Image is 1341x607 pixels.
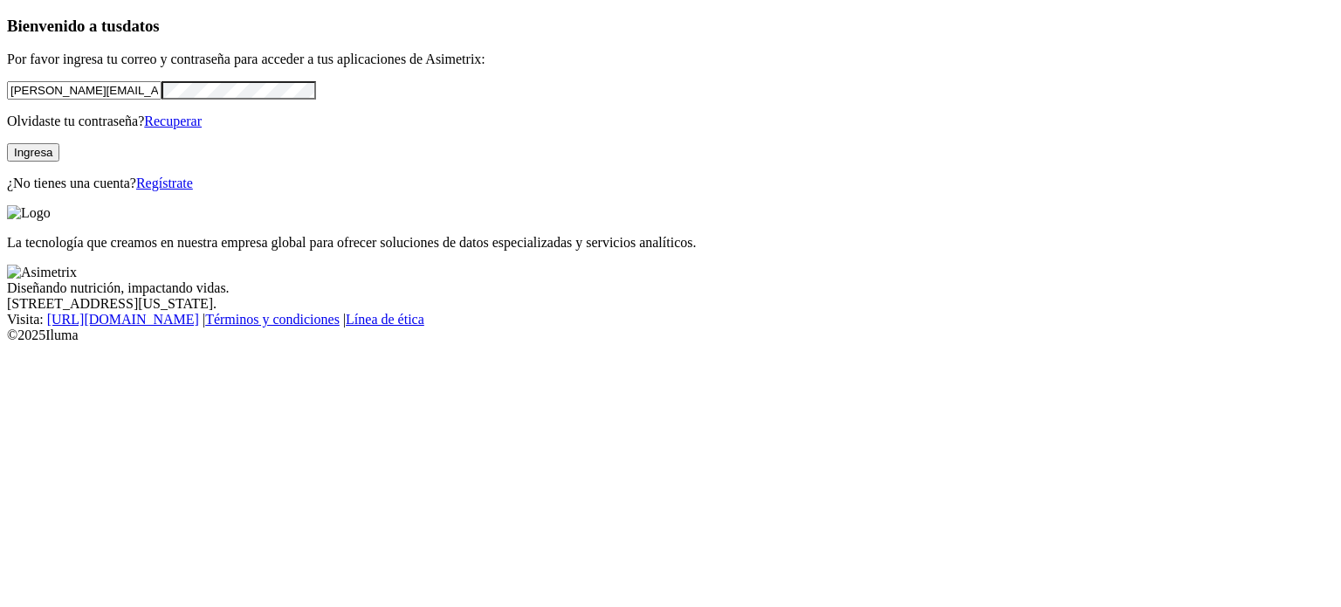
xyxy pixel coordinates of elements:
a: Términos y condiciones [205,312,340,327]
div: © 2025 Iluma [7,328,1334,343]
img: Asimetrix [7,265,77,280]
button: Ingresa [7,143,59,162]
div: Visita : | | [7,312,1334,328]
a: Línea de ética [346,312,424,327]
p: Olvidaste tu contraseña? [7,114,1334,129]
input: Tu correo [7,81,162,100]
div: [STREET_ADDRESS][US_STATE]. [7,296,1334,312]
div: Diseñando nutrición, impactando vidas. [7,280,1334,296]
p: Por favor ingresa tu correo y contraseña para acceder a tus aplicaciones de Asimetrix: [7,52,1334,67]
img: Logo [7,205,51,221]
p: ¿No tienes una cuenta? [7,176,1334,191]
a: Regístrate [136,176,193,190]
p: La tecnología que creamos en nuestra empresa global para ofrecer soluciones de datos especializad... [7,235,1334,251]
a: Recuperar [144,114,202,128]
span: datos [122,17,160,35]
a: [URL][DOMAIN_NAME] [47,312,199,327]
h3: Bienvenido a tus [7,17,1334,36]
